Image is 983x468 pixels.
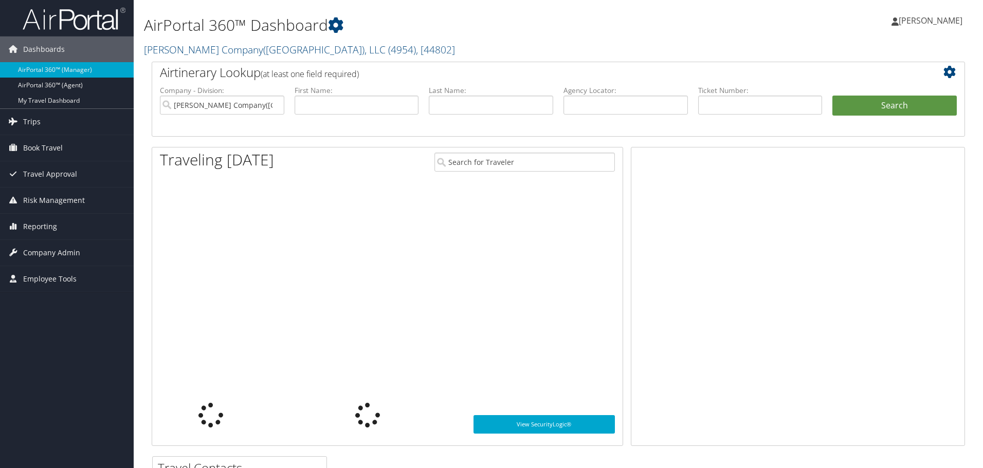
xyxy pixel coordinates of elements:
span: Travel Approval [23,161,77,187]
span: (at least one field required) [261,68,359,80]
span: Book Travel [23,135,63,161]
a: [PERSON_NAME] Company([GEOGRAPHIC_DATA]), LLC [144,43,455,57]
button: Search [832,96,957,116]
label: Ticket Number: [698,85,823,96]
h2: Airtinerary Lookup [160,64,889,81]
input: Search for Traveler [434,153,615,172]
span: Trips [23,109,41,135]
label: Last Name: [429,85,553,96]
h1: Traveling [DATE] [160,149,274,171]
span: , [ 44802 ] [416,43,455,57]
span: [PERSON_NAME] [899,15,962,26]
a: View SecurityLogic® [474,415,615,434]
span: Dashboards [23,36,65,62]
h1: AirPortal 360™ Dashboard [144,14,697,36]
span: Reporting [23,214,57,239]
span: Employee Tools [23,266,77,292]
span: ( 4954 ) [388,43,416,57]
label: First Name: [295,85,419,96]
span: Company Admin [23,240,80,266]
label: Agency Locator: [563,85,688,96]
label: Company - Division: [160,85,284,96]
a: [PERSON_NAME] [891,5,973,36]
img: airportal-logo.png [23,7,125,31]
span: Risk Management [23,188,85,213]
